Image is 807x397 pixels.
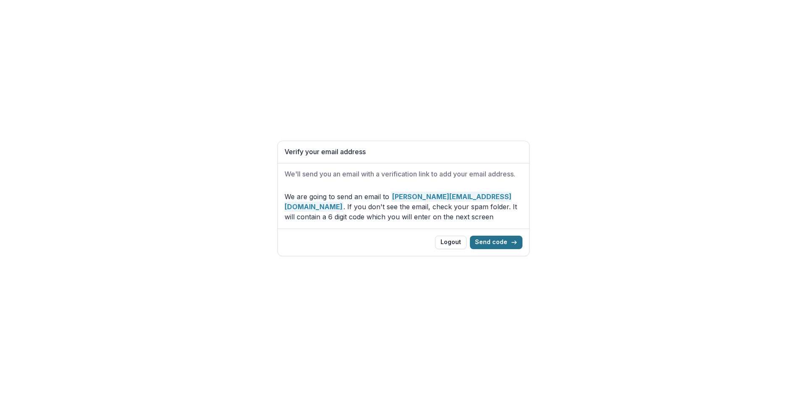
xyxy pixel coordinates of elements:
button: Send code [470,236,522,249]
h1: Verify your email address [285,148,522,156]
p: We are going to send an email to . If you don't see the email, check your spam folder. It will co... [285,192,522,222]
strong: [PERSON_NAME][EMAIL_ADDRESS][DOMAIN_NAME] [285,192,512,212]
button: Logout [435,236,467,249]
h2: We'll send you an email with a verification link to add your email address. [285,170,522,178]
